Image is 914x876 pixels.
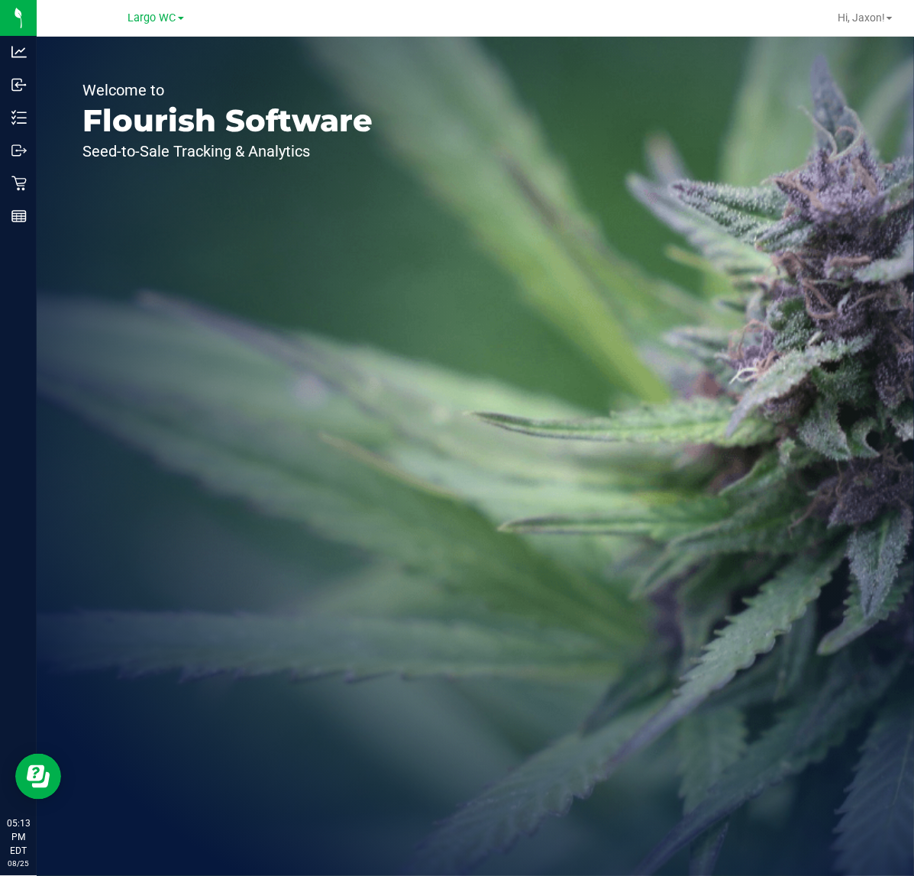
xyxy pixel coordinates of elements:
[11,44,27,60] inline-svg: Analytics
[11,77,27,92] inline-svg: Inbound
[11,143,27,158] inline-svg: Outbound
[11,208,27,224] inline-svg: Reports
[11,176,27,191] inline-svg: Retail
[82,144,373,159] p: Seed-to-Sale Tracking & Analytics
[128,11,176,24] span: Largo WC
[11,110,27,125] inline-svg: Inventory
[7,858,30,869] p: 08/25
[7,816,30,858] p: 05:13 PM EDT
[82,105,373,136] p: Flourish Software
[15,754,61,800] iframe: Resource center
[838,11,885,24] span: Hi, Jaxon!
[82,82,373,98] p: Welcome to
